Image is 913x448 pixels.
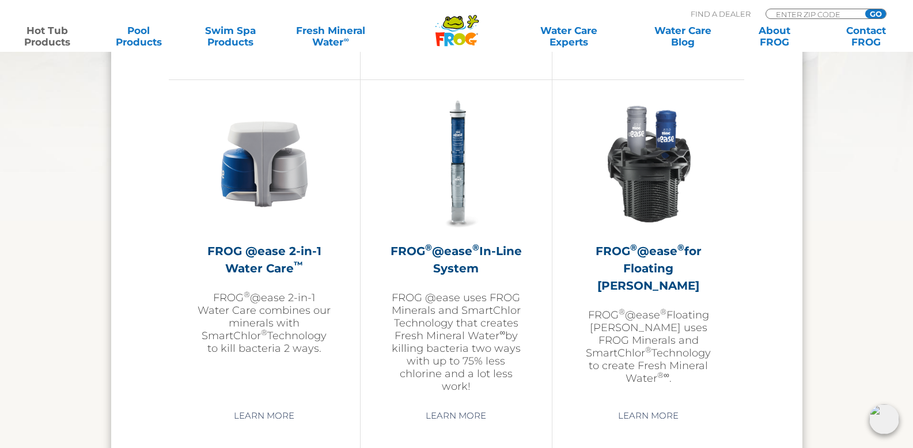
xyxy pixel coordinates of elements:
sup: ® [645,345,651,354]
a: Learn More [221,405,308,426]
a: Learn More [605,405,692,426]
sup: ® [677,242,684,253]
a: Water CareExperts [511,25,627,48]
sup: ∞ [499,328,505,337]
sup: ® [657,370,664,379]
sup: ® [244,290,250,299]
sup: ™ [294,259,303,270]
input: GO [865,9,886,18]
p: FROG @ease 2-in-1 Water Care combines our minerals with SmartChlor Technology to kill bacteria 2 ... [198,291,331,355]
sup: ® [619,307,625,316]
img: inline-system-300x300.png [389,97,523,231]
h2: FROG @ease In-Line System [389,242,523,277]
p: Find A Dealer [691,9,751,19]
a: Fresh MineralWater∞ [286,25,376,48]
sup: ∞ [343,35,348,44]
sup: ® [472,242,479,253]
a: Swim SpaProducts [195,25,266,48]
a: FROG®@ease®for Floating [PERSON_NAME]FROG®@ease®Floating [PERSON_NAME] uses FROG Minerals and Sma... [581,97,715,397]
input: Zip Code Form [775,9,853,19]
a: Learn More [412,405,499,426]
a: PoolProducts [103,25,175,48]
h2: FROG @ease 2-in-1 Water Care [198,242,331,277]
sup: ® [425,242,432,253]
a: AboutFROG [738,25,810,48]
sup: ® [630,242,637,253]
h2: FROG @ease for Floating [PERSON_NAME] [581,242,715,294]
a: ContactFROG [830,25,901,48]
a: FROG @ease 2-in-1 Water Care™FROG®@ease 2-in-1 Water Care combines our minerals with SmartChlor®T... [198,97,331,397]
sup: ® [660,307,666,316]
img: InLineWeir_Front_High_inserting-v2-300x300.png [582,97,715,231]
sup: ∞ [664,370,669,379]
sup: ® [261,328,267,337]
img: openIcon [869,404,899,434]
p: FROG @ease uses FROG Minerals and SmartChlor Technology that creates Fresh Mineral Water by killi... [389,291,523,393]
p: FROG @ease Floating [PERSON_NAME] uses FROG Minerals and SmartChlor Technology to create Fresh Mi... [581,309,715,385]
img: @ease-2-in-1-Holder-v2-300x300.png [198,97,331,231]
a: Hot TubProducts [12,25,83,48]
a: FROG®@ease®In-Line SystemFROG @ease uses FROG Minerals and SmartChlor Technology that creates Fre... [389,97,523,397]
a: Water CareBlog [647,25,719,48]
